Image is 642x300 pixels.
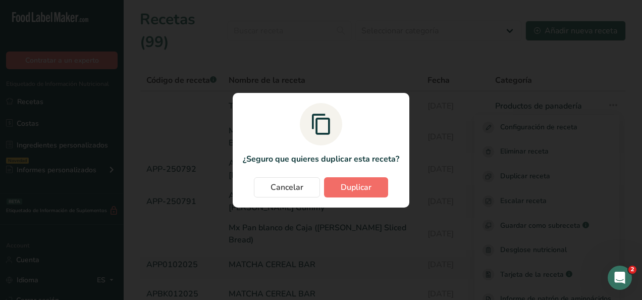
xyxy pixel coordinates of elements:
[243,153,399,165] p: ¿Seguro que quieres duplicar esta receta?
[271,181,303,193] span: Cancelar
[254,177,320,197] button: Cancelar
[628,266,636,274] span: 2
[608,266,632,290] iframe: Intercom live chat
[341,181,371,193] span: Duplicar
[324,177,388,197] button: Duplicar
